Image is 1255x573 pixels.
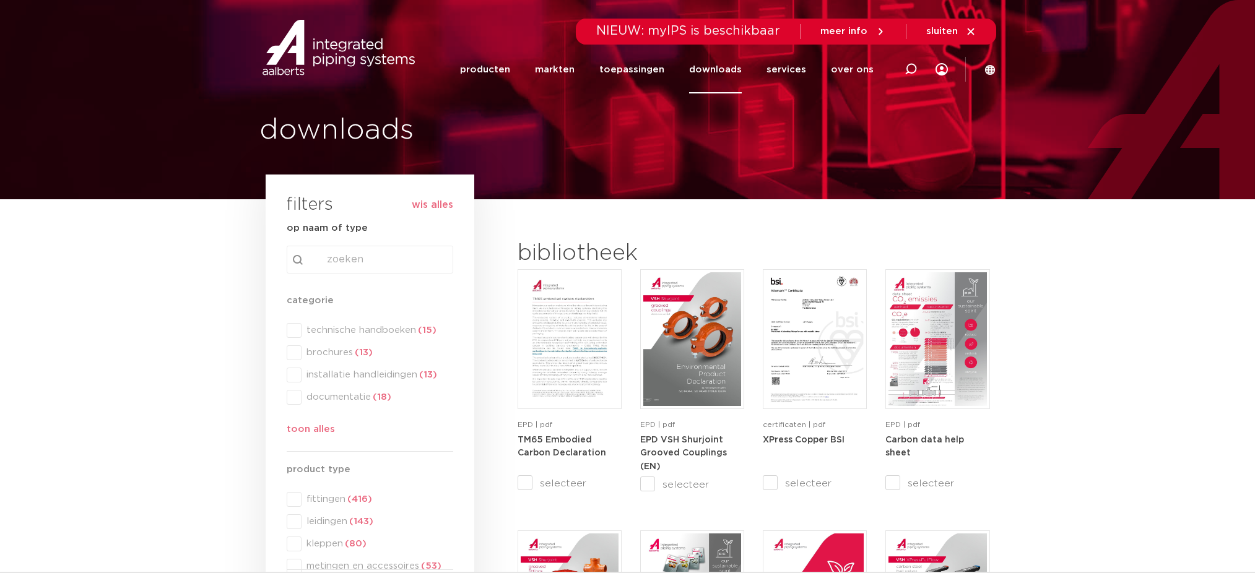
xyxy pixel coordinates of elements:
label: selecteer [518,476,622,491]
h2: bibliotheek [518,239,738,269]
strong: op naam of type [287,223,368,233]
a: toepassingen [599,46,664,93]
a: XPress Copper BSI [763,435,845,444]
h1: downloads [259,111,622,150]
label: selecteer [763,476,867,491]
a: producten [460,46,510,93]
span: NIEUW: myIPS is beschikbaar [596,25,780,37]
img: XPress_Koper_BSI-pdf.jpg [766,272,864,406]
a: meer info [820,26,886,37]
img: VSH-Shurjoint-Grooved-Couplings_A4EPD_5011512_EN-pdf.jpg [643,272,741,406]
span: certificaten | pdf [763,421,825,428]
nav: Menu [460,46,874,93]
strong: XPress Copper BSI [763,436,845,444]
span: EPD | pdf [885,421,920,428]
strong: Carbon data help sheet [885,436,964,458]
a: over ons [831,46,874,93]
a: sluiten [926,26,976,37]
strong: EPD VSH Shurjoint Grooved Couplings (EN) [640,436,727,471]
span: meer info [820,27,867,36]
a: markten [535,46,575,93]
span: sluiten [926,27,958,36]
img: TM65-Embodied-Carbon-Declaration-pdf.jpg [521,272,619,406]
span: EPD | pdf [518,421,552,428]
a: Carbon data help sheet [885,435,964,458]
a: TM65 Embodied Carbon Declaration [518,435,606,458]
a: EPD VSH Shurjoint Grooved Couplings (EN) [640,435,727,471]
h3: filters [287,191,333,220]
img: NL-Carbon-data-help-sheet-pdf.jpg [888,272,986,406]
a: downloads [689,46,742,93]
a: services [766,46,806,93]
label: selecteer [885,476,989,491]
label: selecteer [640,477,744,492]
span: EPD | pdf [640,421,675,428]
strong: TM65 Embodied Carbon Declaration [518,436,606,458]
